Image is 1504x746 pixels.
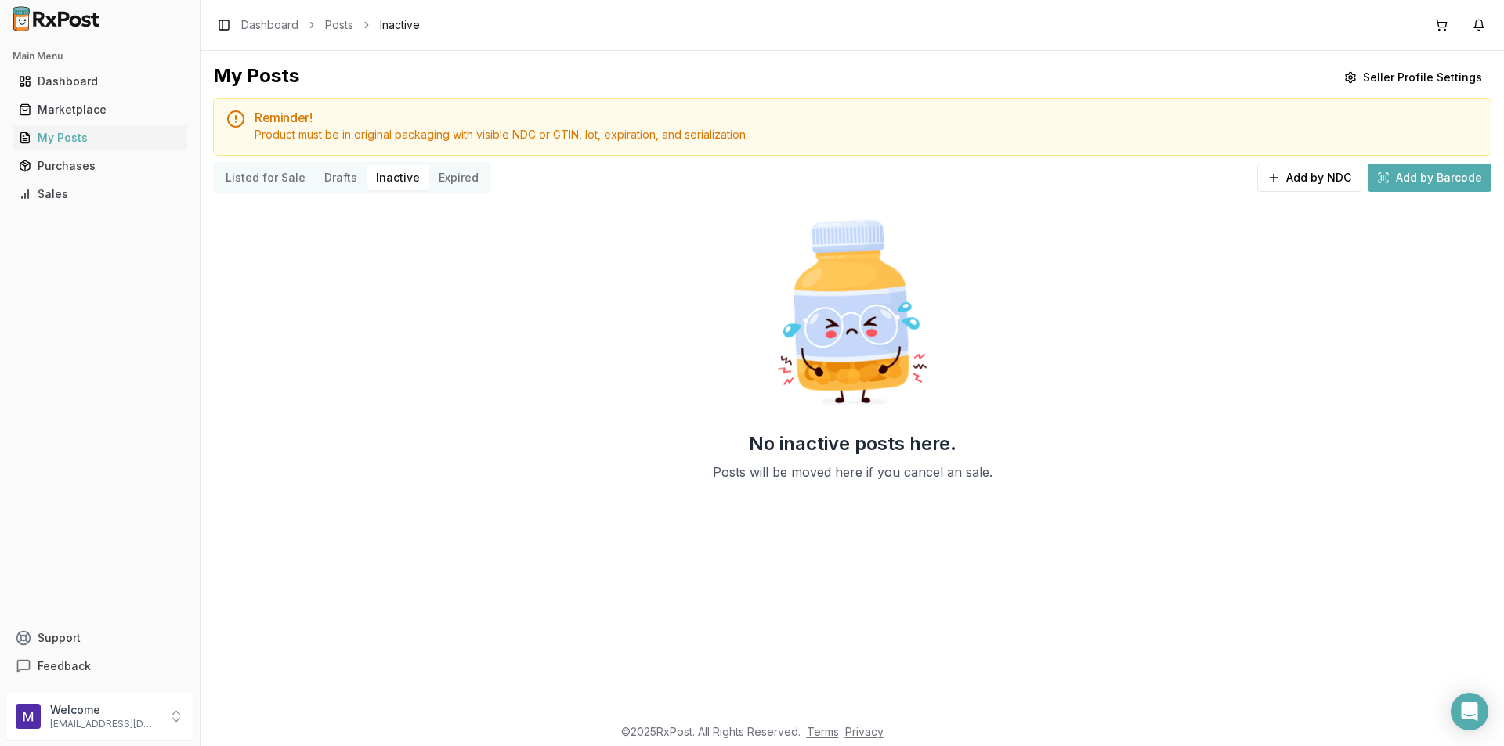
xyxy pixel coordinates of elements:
[380,17,420,33] span: Inactive
[325,17,353,33] a: Posts
[216,165,315,190] button: Listed for Sale
[19,186,181,202] div: Sales
[1257,164,1361,192] button: Add by NDC
[1368,164,1491,192] button: Add by Barcode
[213,63,299,92] div: My Posts
[749,431,956,456] h2: No inactive posts here.
[315,165,367,190] button: Drafts
[713,463,992,481] p: Posts will be moved here if you cancel an sale.
[367,165,429,190] button: Inactive
[6,97,193,122] button: Marketplace
[6,652,193,680] button: Feedback
[13,124,187,152] a: My Posts
[1451,693,1488,730] div: Open Intercom Messenger
[6,6,107,31] img: RxPost Logo
[50,718,159,730] p: [EMAIL_ADDRESS][DOMAIN_NAME]
[13,152,187,180] a: Purchases
[6,624,193,652] button: Support
[6,69,193,94] button: Dashboard
[241,17,420,33] nav: breadcrumb
[16,704,41,729] img: User avatar
[13,50,187,63] h2: Main Menu
[19,158,181,174] div: Purchases
[807,725,839,738] a: Terms
[50,702,159,718] p: Welcome
[752,212,953,413] img: Sad Pill Bottle
[845,725,884,738] a: Privacy
[6,182,193,207] button: Sales
[241,17,298,33] a: Dashboard
[38,658,91,674] span: Feedback
[6,153,193,178] button: Purchases
[1335,63,1491,92] button: Seller Profile Settings
[13,67,187,96] a: Dashboard
[19,102,181,117] div: Marketplace
[255,127,1478,142] div: Product must be in original packaging with visible NDC or GTIN, lot, expiration, and serialization.
[255,111,1478,124] h5: Reminder!
[13,96,187,124] a: Marketplace
[6,125,193,150] button: My Posts
[429,165,488,190] button: Expired
[13,180,187,208] a: Sales
[19,74,181,89] div: Dashboard
[19,130,181,146] div: My Posts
